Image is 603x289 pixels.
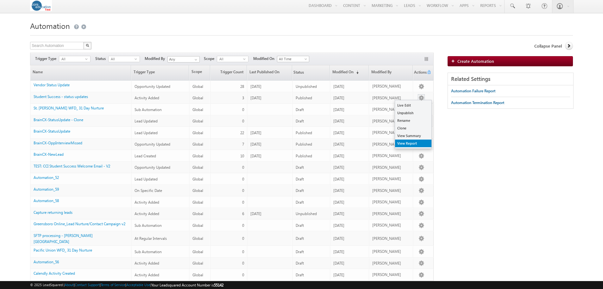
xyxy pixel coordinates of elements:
[242,236,244,241] span: 0
[192,119,203,123] span: Global
[240,154,244,158] span: 10
[296,130,312,135] span: Published
[242,177,244,181] span: 0
[192,107,203,112] span: Global
[372,272,410,278] div: [PERSON_NAME]
[135,119,158,123] span: Lead Updated
[372,95,410,101] div: [PERSON_NAME]
[65,283,74,287] a: About
[242,142,244,147] span: 7
[242,165,244,170] span: 0
[34,221,125,226] a: Greensboro Online_Lead Nurture/Contact Campaign v2
[372,165,410,170] div: [PERSON_NAME]
[451,59,457,63] img: add_icon.png
[296,177,304,181] span: Draft
[451,85,495,97] a: Automation Failure Report
[204,56,217,62] span: Scope
[243,57,248,60] span: select
[151,283,223,287] span: Your Leadsquared Account Number is
[34,164,110,168] a: TEST: CCI Student Success Welcome Email - V2
[135,130,158,135] span: Lead Updated
[333,261,344,266] span: [DATE]
[135,57,140,60] span: select
[333,200,344,205] span: [DATE]
[59,56,85,62] span: All
[135,154,156,158] span: Lead Created
[34,106,104,110] a: St. [PERSON_NAME] WFD_ 31 Day Nurture
[192,84,203,89] span: Global
[95,56,108,62] span: Status
[34,175,59,180] a: Automation_52
[369,65,412,80] a: Modified By
[296,261,304,266] span: Draft
[333,177,344,181] span: [DATE]
[135,84,170,89] span: Opportunity Updated
[30,21,70,31] span: Automation
[192,223,203,228] span: Global
[135,95,159,100] span: Activity Added
[395,109,431,117] a: Unpublish
[296,119,304,123] span: Draft
[250,95,261,100] span: [DATE]
[253,56,277,62] span: Modified On
[333,130,344,135] span: [DATE]
[34,271,75,276] a: Calendly Activity Created
[292,66,304,80] span: Status
[192,142,203,147] span: Global
[135,107,162,112] span: Sub Automation
[34,259,59,264] a: Automation_56
[333,211,344,216] span: [DATE]
[131,65,189,80] a: Trigger Type
[30,65,131,80] a: Name
[135,261,159,266] span: Activity Added
[330,65,368,80] a: Modified On(sorted descending)
[192,249,203,254] span: Global
[247,65,292,80] a: Last Published On
[333,188,344,193] span: [DATE]
[34,248,92,253] a: Pacific Union WFD_ 31 Day Nurture
[296,165,304,170] span: Draft
[135,249,162,254] span: Sub Automation
[145,56,167,62] span: Modified By
[217,56,243,62] span: All
[451,100,504,106] div: Automation Termination Report
[413,66,427,80] span: Actions
[135,223,162,228] span: Sub Automation
[333,119,344,123] span: [DATE]
[242,223,244,228] span: 0
[34,210,72,215] a: Capture returning leads
[333,142,344,147] span: [DATE]
[333,154,344,158] span: [DATE]
[192,154,203,158] span: Global
[34,82,70,87] a: Vendor Status Update
[192,130,203,135] span: Global
[242,188,244,193] span: 0
[372,199,410,205] div: [PERSON_NAME]
[372,176,410,182] div: [PERSON_NAME]
[395,124,431,132] a: Clone
[333,107,344,112] span: [DATE]
[242,119,244,123] span: 0
[372,236,410,241] div: [PERSON_NAME]
[192,177,203,181] span: Global
[135,200,159,205] span: Activity Added
[333,165,344,170] span: [DATE]
[333,95,344,100] span: [DATE]
[296,95,312,100] span: Published
[210,65,247,80] a: Trigger Count
[395,117,431,124] a: Rename
[189,65,210,80] span: Scope
[372,222,410,228] div: [PERSON_NAME]
[296,273,304,277] span: Draft
[192,200,203,205] span: Global
[135,142,170,147] span: Opportunity Updated
[457,58,494,64] span: Create Automation
[448,73,573,85] div: Related Settings
[192,165,203,170] span: Global
[395,102,431,109] a: Live Edit
[242,261,244,266] span: 0
[395,140,431,147] a: View Report
[296,154,312,158] span: Published
[167,56,200,62] input: Type to Search
[372,188,410,194] div: [PERSON_NAME]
